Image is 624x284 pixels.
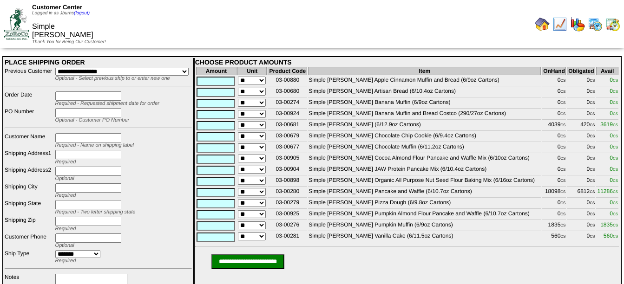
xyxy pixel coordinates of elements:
[542,187,566,198] td: 18098
[268,132,307,142] td: 03-00679
[560,179,565,183] span: CS
[195,58,619,66] div: CHOOSE PRODUCT AMOUNTS
[613,134,618,138] span: CS
[567,76,595,86] td: 0
[32,11,90,16] span: Logged in as Jburns
[55,117,130,123] span: Optional - Customer PO Number
[560,123,565,127] span: CS
[567,232,595,242] td: 0
[613,145,618,149] span: CS
[268,121,307,131] td: 03-00681
[542,110,566,120] td: 0
[32,39,106,45] span: Thank You for Being Our Customer!
[268,199,307,209] td: 03-00279
[308,67,541,75] th: Item
[590,190,595,194] span: CS
[567,87,595,97] td: 0
[590,179,595,183] span: CS
[32,4,82,11] span: Customer Center
[560,112,565,116] span: CS
[4,233,54,249] td: Customer Phone
[604,232,618,239] span: 560
[268,210,307,220] td: 03-00925
[590,101,595,105] span: CS
[268,187,307,198] td: 03-00280
[542,132,566,142] td: 0
[567,176,595,187] td: 0
[4,216,54,232] td: Shipping Zip
[560,212,565,216] span: CS
[308,199,541,209] td: Simple [PERSON_NAME] Pizza Dough (6/9.8oz Cartons)
[308,76,541,86] td: Simple [PERSON_NAME] Apple Cinnamon Muffin and Bread (6/9oz Cartons)
[560,168,565,172] span: CS
[268,143,307,153] td: 03-00677
[308,87,541,97] td: Simple [PERSON_NAME] Artisan Bread (6/10.4oz Cartons)
[567,187,595,198] td: 6812
[590,78,595,83] span: CS
[4,149,54,165] td: Shipping Address1
[268,232,307,242] td: 03-00281
[600,221,618,228] span: 1835
[613,101,618,105] span: CS
[590,112,595,116] span: CS
[560,90,565,94] span: CS
[308,154,541,164] td: Simple [PERSON_NAME] Cocoa Almond Flour Pancake and Waffle Mix (6/10oz Cartons)
[542,199,566,209] td: 0
[600,121,618,128] span: 3619
[308,132,541,142] td: Simple [PERSON_NAME] Chocolate Chip Cookie (6/9.4oz Cartons)
[613,201,618,205] span: CS
[567,210,595,220] td: 0
[268,165,307,175] td: 03-00904
[308,187,541,198] td: Simple [PERSON_NAME] Pancake and Waffle (6/10.7oz Cartons)
[268,154,307,164] td: 03-00905
[567,154,595,164] td: 0
[268,221,307,231] td: 03-00276
[613,123,618,127] span: CS
[308,221,541,231] td: Simple [PERSON_NAME] Pumpkin Muffin (6/9oz Cartons)
[55,76,170,81] span: Optional - Select previous ship to or enter new one
[590,223,595,227] span: CS
[610,155,618,161] span: 0
[74,11,90,16] a: (logout)
[55,159,76,165] span: Required
[567,67,595,75] th: Obligated
[590,156,595,161] span: CS
[610,132,618,139] span: 0
[542,67,566,75] th: OnHand
[268,176,307,187] td: 03-00898
[590,168,595,172] span: CS
[613,190,618,194] span: CS
[560,156,565,161] span: CS
[55,258,76,264] span: Required
[613,168,618,172] span: CS
[55,193,76,198] span: Required
[55,101,159,106] span: Required - Requested shipment date for order
[308,232,541,242] td: Simple [PERSON_NAME] Vanilla Cake (6/11.5oz Cartons)
[542,176,566,187] td: 0
[613,90,618,94] span: CS
[55,226,76,232] span: Required
[268,76,307,86] td: 03-00880
[542,210,566,220] td: 0
[55,243,74,248] span: Optional
[605,17,620,32] img: calendarinout.gif
[268,87,307,97] td: 03-00680
[567,121,595,131] td: 420
[542,232,566,242] td: 560
[613,156,618,161] span: CS
[308,210,541,220] td: Simple [PERSON_NAME] Pumpkin Almond Flour Pancake and Waffle (6/10.7oz Cartons)
[268,67,307,75] th: Product Code
[610,77,618,83] span: 0
[610,110,618,116] span: 0
[567,132,595,142] td: 0
[4,200,54,215] td: Shipping State
[613,223,618,227] span: CS
[32,23,93,39] span: Simple [PERSON_NAME]
[560,190,565,194] span: CS
[196,67,236,75] th: Amount
[5,58,192,66] div: PLACE SHIPPING ORDER
[552,17,567,32] img: line_graph.gif
[590,90,595,94] span: CS
[4,166,54,182] td: Shipping Address2
[560,134,565,138] span: CS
